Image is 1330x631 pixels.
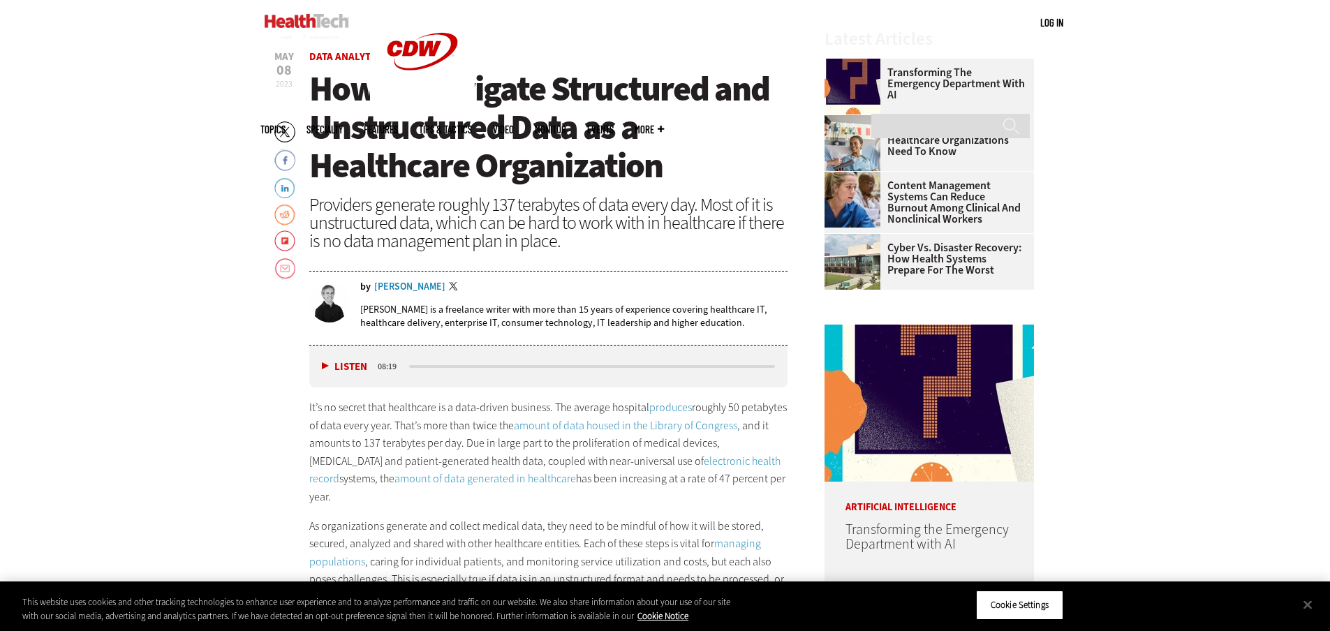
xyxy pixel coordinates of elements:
[449,282,461,293] a: Twitter
[845,520,1009,554] a: Transforming the Emergency Department with AI
[360,282,371,292] span: by
[1040,16,1063,29] a: Log in
[322,362,367,372] button: Listen
[309,399,788,506] p: It’s no secret that healthcare is a data-driven business. The average hospital roughly 50 petabyt...
[306,124,343,135] span: Specialty
[376,360,407,373] div: duration
[514,418,737,433] a: amount of data housed in the Library of Congress
[825,124,1026,157] a: SSE Capabilities: What Healthcare Organizations Need to Know
[374,282,445,292] a: [PERSON_NAME]
[535,124,566,135] a: MonITor
[370,92,475,107] a: CDW
[976,591,1063,620] button: Cookie Settings
[825,234,880,290] img: University of Vermont Medical Center’s main campus
[825,172,887,183] a: nurses talk in front of desktop computer
[309,517,788,607] p: As organizations generate and collect medical data, they need to be mindful of how it will be sto...
[825,115,887,126] a: Doctor speaking with patient
[1292,589,1323,620] button: Close
[394,471,576,486] a: amount of data generated in healthcare
[635,124,664,135] span: More
[309,282,350,322] img: Brian Eastwood
[825,234,887,245] a: University of Vermont Medical Center’s main campus
[360,303,788,329] p: [PERSON_NAME] is a freelance writer with more than 15 years of experience covering healthcare IT,...
[493,124,514,135] a: Video
[364,124,398,135] a: Features
[825,172,880,228] img: nurses talk in front of desktop computer
[825,115,880,171] img: Doctor speaking with patient
[649,400,692,415] a: produces
[260,124,286,135] span: Topics
[825,482,1034,512] p: Artificial Intelligence
[22,595,732,623] div: This website uses cookies and other tracking technologies to enhance user experience and to analy...
[587,124,614,135] a: Events
[825,325,1034,482] img: illustration of question mark
[419,124,472,135] a: Tips & Tactics
[1040,15,1063,30] div: User menu
[825,180,1026,225] a: Content Management Systems Can Reduce Burnout Among Clinical and Nonclinical Workers
[265,14,349,28] img: Home
[825,242,1026,276] a: Cyber vs. Disaster Recovery: How Health Systems Prepare for the Worst
[309,195,788,250] div: Providers generate roughly 137 terabytes of data every day. Most of it is unstructured data, whic...
[309,346,788,387] div: media player
[637,610,688,622] a: More information about your privacy
[309,536,761,569] a: managing populations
